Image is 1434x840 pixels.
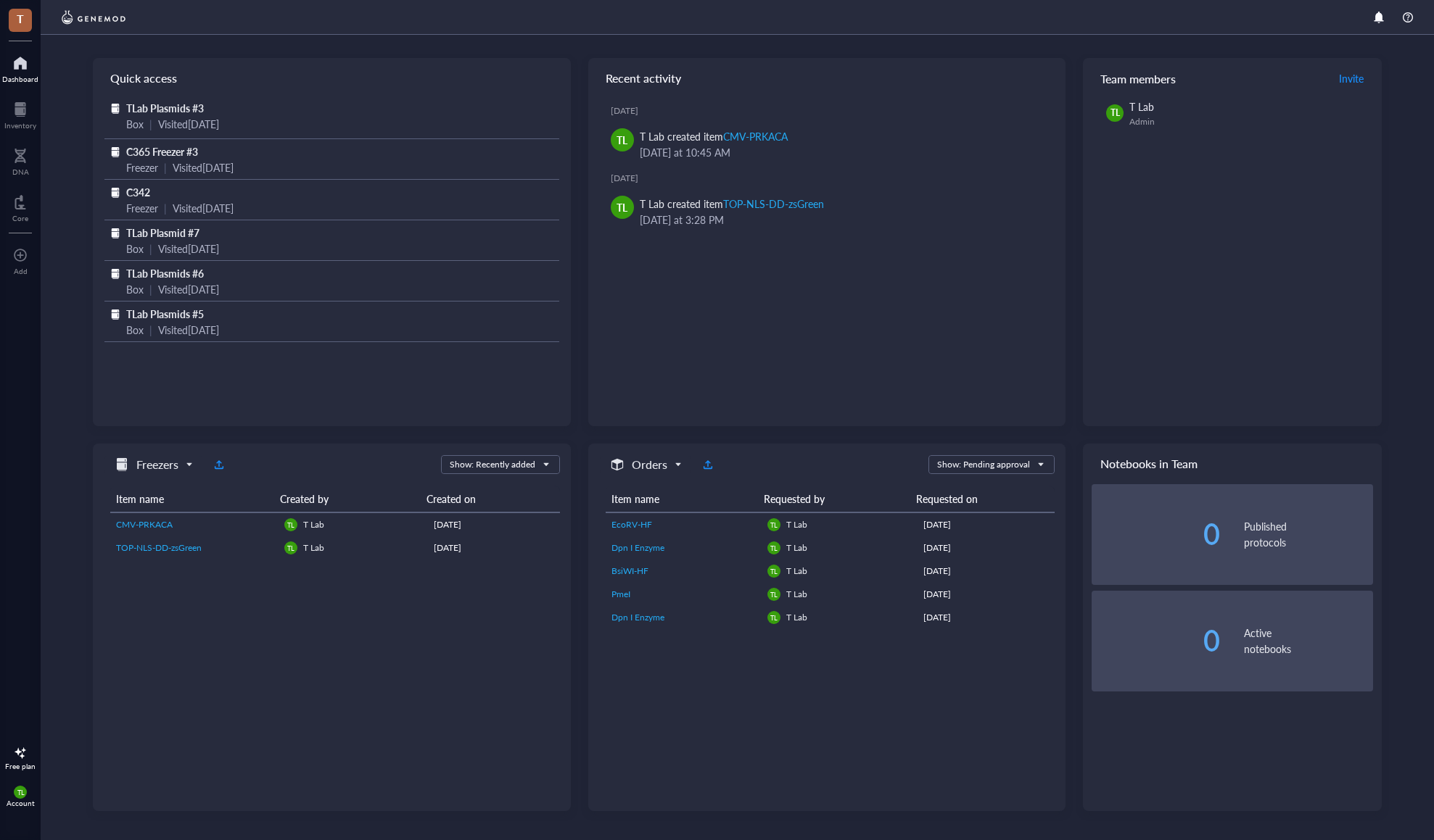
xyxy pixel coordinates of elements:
a: EcoRV-HF [611,518,756,531]
div: Published protocols [1244,518,1373,550]
div: Core [12,214,28,223]
a: TOP-NLS-DD-zsGreen [116,541,273,554]
span: T Lab [303,518,324,531]
span: TL [770,520,778,528]
th: Created by [274,486,421,512]
div: | [149,322,152,338]
span: Dpn I Enzyme [611,541,664,554]
div: [DATE] [434,518,554,531]
div: Visited [DATE] [158,322,219,338]
div: Show: Recently added [450,458,535,471]
div: DNA [12,167,29,176]
span: PmeI [611,588,630,600]
span: TL [770,567,778,575]
div: Free plan [5,762,36,770]
a: DNA [12,144,29,176]
div: [DATE] at 10:45 AM [640,144,1043,160]
div: Visited [DATE] [158,281,219,297]
span: C342 [126,185,150,199]
th: Item name [110,486,274,512]
a: TLT Lab created itemCMV-PRKACA[DATE] at 10:45 AM [600,122,1055,166]
span: T Lab [786,518,807,531]
span: T Lab [786,611,807,623]
span: BsiWI-HF [611,565,648,577]
div: Freezer [126,200,158,216]
div: 0 [1092,520,1221,549]
div: Admin [1129,116,1367,128]
th: Item name [606,486,758,512]
div: Visited [DATE] [158,241,219,257]
div: | [164,200,167,216]
a: Dpn I Enzyme [611,611,756,624]
span: TOP-NLS-DD-zsGreen [116,541,202,554]
div: [DATE] [434,541,554,554]
div: Notebooks in Team [1083,444,1382,484]
div: | [149,116,152,132]
div: [DATE] [923,588,1049,601]
a: PmeI [611,588,756,601]
button: Invite [1338,67,1364,90]
img: genemod-logo [58,9,129,26]
span: T Lab [786,541,807,554]
div: Box [126,322,144,338]
a: TLT Lab created itemTOP-NLS-DD-zsGreen[DATE] at 3:28 PM [600,190,1055,233]
div: Dashboard [2,75,38,83]
span: T Lab [786,588,807,600]
h5: Orders [632,456,667,473]
span: T Lab [303,541,324,554]
div: Visited [DATE] [158,116,219,132]
div: [DATE] [923,518,1049,531]
div: Visited [DATE] [173,200,234,216]
th: Created on [421,486,549,512]
div: [DATE] [923,565,1049,578]
div: Recent activity [588,58,1066,99]
span: C365 Freezer #3 [126,144,198,159]
a: Inventory [4,98,36,130]
span: TLab Plasmids #3 [126,101,204,115]
div: | [149,281,152,297]
th: Requested by [758,486,910,512]
span: T [17,9,24,28]
div: Add [14,267,28,275]
span: Invite [1339,71,1364,86]
div: [DATE] [923,611,1049,624]
span: TL [287,544,294,552]
div: Account [7,799,35,807]
div: [DATE] at 3:28 PM [640,212,1043,228]
div: | [149,241,152,257]
div: Box [126,241,144,257]
th: Requested on [910,486,1044,512]
a: CMV-PRKACA [116,518,273,531]
span: TL [287,520,294,528]
div: Show: Pending approval [937,458,1030,471]
div: Quick access [93,58,571,99]
h5: Freezers [136,456,178,473]
span: TLab Plasmids #6 [126,266,204,280]
span: Dpn I Enzyme [611,611,664,623]
div: Box [126,281,144,297]
a: Dashboard [2,51,38,83]
span: TL [1110,107,1120,120]
div: T Lab created item [640,128,788,144]
a: BsiWI-HF [611,565,756,578]
a: Dpn I Enzyme [611,541,756,554]
div: Box [126,116,144,132]
span: TL [17,789,24,797]
div: [DATE] [611,172,1055,184]
a: Core [12,191,28,223]
span: TL [770,613,778,621]
span: TL [770,590,778,598]
span: TL [617,199,627,215]
div: TOP-NLS-DD-zsGreen [723,196,824,211]
div: Inventory [4,121,36,130]
span: EcoRV-HF [611,518,652,531]
span: TLab Plasmids #5 [126,307,204,321]
span: TL [617,132,627,148]
div: Team members [1083,58,1382,99]
span: TLab Plasmid #7 [126,225,199,240]
div: CMV-PRKACA [723,129,788,144]
div: T Lab created item [640,196,824,212]
div: 0 [1092,626,1221,655]
span: CMV-PRKACA [116,518,173,531]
